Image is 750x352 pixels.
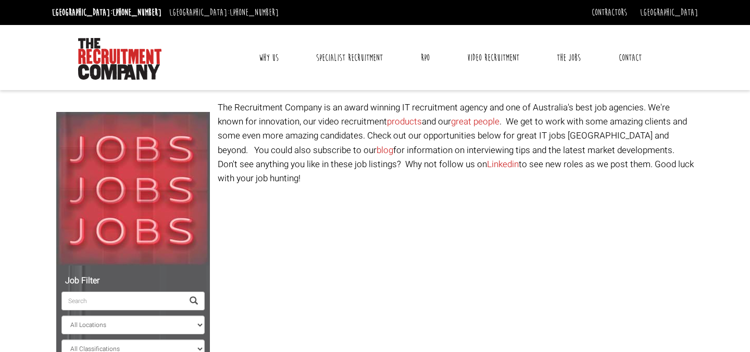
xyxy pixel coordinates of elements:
[251,45,286,71] a: Why Us
[113,7,161,18] a: [PHONE_NUMBER]
[308,45,391,71] a: Specialist Recruitment
[549,45,589,71] a: The Jobs
[611,45,649,71] a: Contact
[167,4,281,21] li: [GEOGRAPHIC_DATA]:
[451,115,499,128] a: great people
[61,292,183,310] input: Search
[78,38,161,80] img: The Recruitment Company
[459,45,527,71] a: Video Recruitment
[230,7,279,18] a: [PHONE_NUMBER]
[387,115,422,128] a: products
[640,7,698,18] a: [GEOGRAPHIC_DATA]
[487,158,519,171] a: Linkedin
[592,7,627,18] a: Contractors
[49,4,164,21] li: [GEOGRAPHIC_DATA]:
[61,276,205,286] h5: Job Filter
[377,144,393,157] a: blog
[413,45,438,71] a: RPO
[56,112,210,266] img: Jobs, Jobs, Jobs
[218,100,694,185] p: The Recruitment Company is an award winning IT recruitment agency and one of Australia's best job...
